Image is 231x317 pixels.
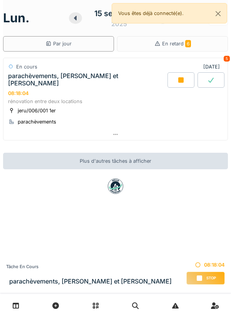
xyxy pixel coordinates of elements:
img: badge-BVDL4wpA.svg [108,179,123,194]
div: Par jour [45,40,72,47]
button: Close [209,3,227,24]
h1: lun. [3,11,30,25]
div: Plus d'autres tâches à afficher [3,153,228,169]
div: rénovation entre deux locations [8,98,223,105]
span: Stop [206,275,216,281]
span: En retard [162,41,191,47]
div: jeru/006/001 1er [18,107,56,114]
div: 5 [224,56,230,62]
div: parachèvements, [PERSON_NAME] et [PERSON_NAME] [8,72,166,87]
span: 6 [185,40,191,47]
div: 2025 [111,19,127,28]
div: [DATE] [203,63,223,70]
h3: parachèvements, [PERSON_NAME] et [PERSON_NAME] [9,278,172,285]
div: Vous êtes déjà connecté(e). [112,3,227,23]
div: parachèvements [18,118,56,125]
div: 08:18:04 [186,261,225,269]
div: 15 septembre [94,8,144,19]
div: 08:18:04 [8,90,29,96]
div: En cours [16,63,37,70]
div: Tâche en cours [6,264,172,270]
